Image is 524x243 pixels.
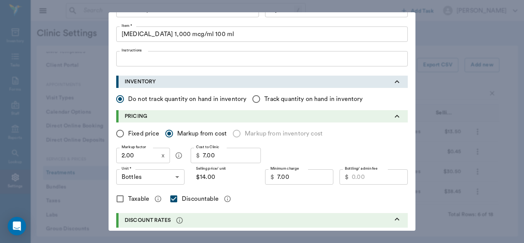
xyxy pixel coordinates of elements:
[177,129,227,138] span: Markup from cost
[196,151,200,160] p: $
[8,217,26,235] div: Open Intercom Messenger
[128,129,159,138] span: Fixed price
[125,217,171,225] p: DISCOUNT RATES
[128,94,246,104] span: Do not track quantity on hand in inventory
[152,193,164,205] button: message
[173,150,185,161] button: message
[277,169,333,185] input: 0.00
[182,194,219,203] span: Discountable
[245,129,323,138] span: Markup from inventory cost
[125,112,147,121] p: PRICING
[174,215,185,226] button: message
[196,166,226,171] label: Selling price/ unit
[128,194,149,203] span: Taxable
[203,148,261,163] input: 0.00
[222,193,233,205] button: message
[270,172,274,182] p: $
[345,172,349,182] p: $
[270,166,299,171] label: Minimum charge
[345,166,377,171] label: Bottling/ admin fee
[196,144,219,150] label: Cost to Clinic
[264,94,363,104] span: Track quantity on hand in inventory
[122,166,131,171] label: Unit *
[352,169,408,185] input: 0.00
[116,169,185,185] div: Bottles
[122,144,146,150] label: Markup factor
[122,48,142,53] label: Instructions
[161,151,165,160] p: x
[122,23,132,28] label: Item *
[125,78,156,86] p: INVENTORY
